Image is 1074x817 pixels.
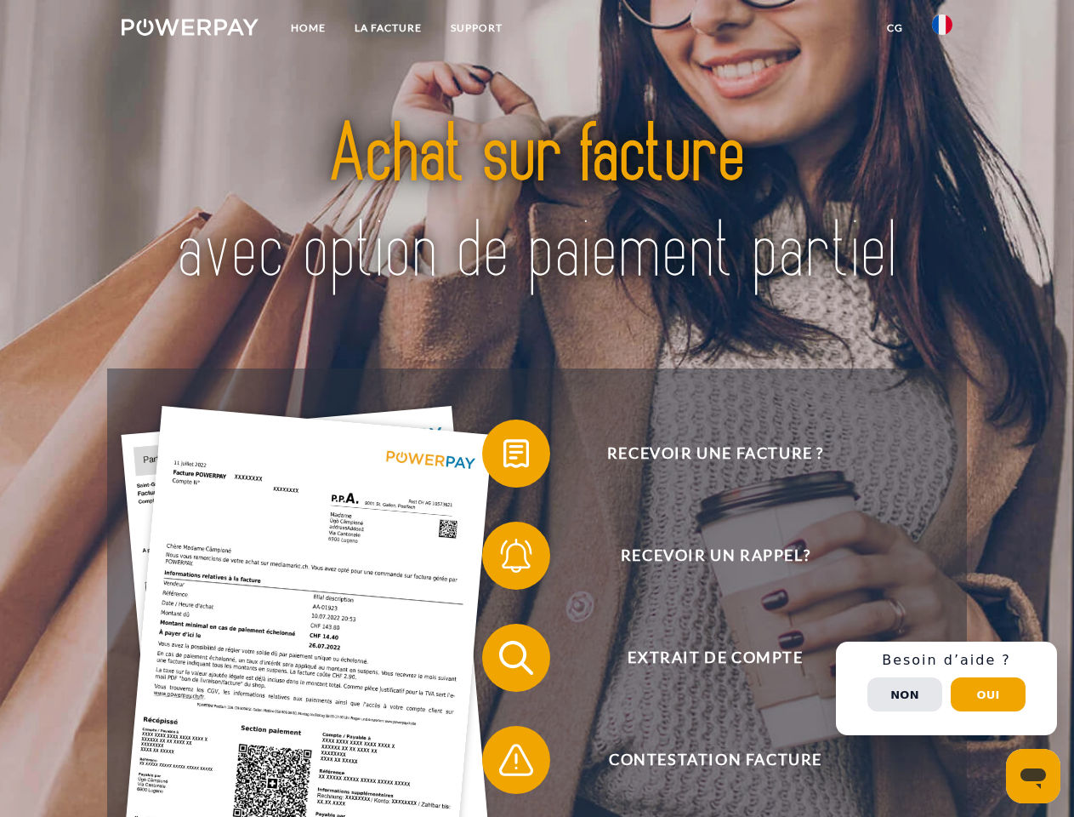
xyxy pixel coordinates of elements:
a: CG [872,13,918,43]
button: Contestation Facture [482,726,924,794]
div: Schnellhilfe [836,642,1057,735]
img: title-powerpay_fr.svg [162,82,912,326]
h3: Besoin d’aide ? [846,652,1047,669]
button: Recevoir un rappel? [482,522,924,590]
button: Recevoir une facture ? [482,420,924,488]
img: fr [932,14,952,35]
img: qb_bill.svg [495,432,537,475]
button: Oui [951,677,1026,711]
a: Home [276,13,340,43]
span: Contestation Facture [507,726,923,794]
iframe: Bouton de lancement de la fenêtre de messagerie [1006,749,1060,803]
span: Recevoir une facture ? [507,420,923,488]
span: Recevoir un rappel? [507,522,923,590]
button: Non [867,677,942,711]
img: qb_warning.svg [495,739,537,781]
a: Support [436,13,517,43]
img: qb_search.svg [495,637,537,679]
a: LA FACTURE [340,13,436,43]
img: logo-powerpay-white.svg [122,19,259,36]
button: Extrait de compte [482,624,924,692]
span: Extrait de compte [507,624,923,692]
img: qb_bell.svg [495,534,537,577]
